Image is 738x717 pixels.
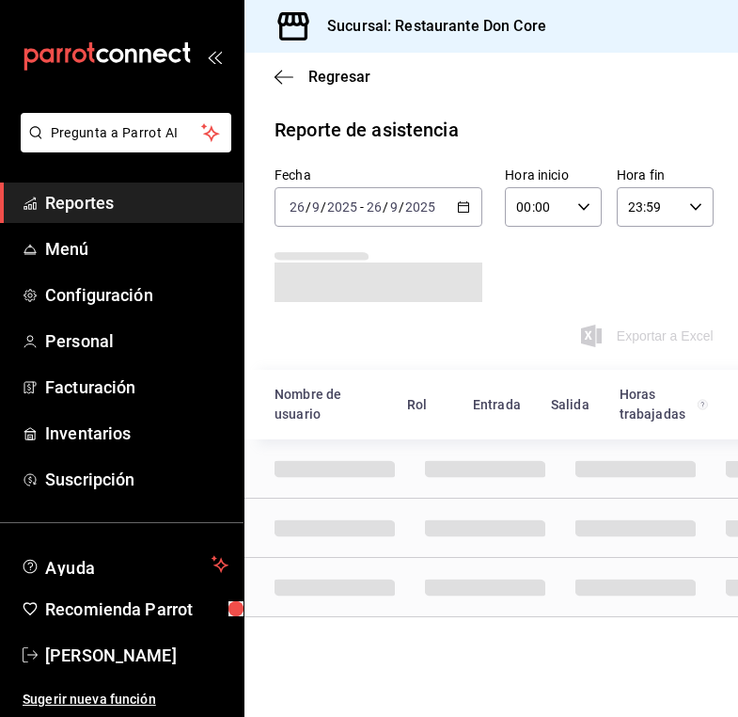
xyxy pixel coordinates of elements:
[404,199,436,215] input: ----
[51,123,202,143] span: Pregunta a Parrot AI
[275,168,482,182] label: Fecha
[23,690,228,709] span: Sugerir nueva función
[21,113,231,152] button: Pregunta a Parrot AI
[605,377,723,432] div: HeadCell
[275,68,370,86] button: Regresar
[259,377,392,432] div: HeadCell
[207,49,222,64] button: open_drawer_menu
[13,136,231,156] a: Pregunta a Parrot AI
[458,388,536,422] div: HeadCell
[560,566,711,609] div: Cell
[45,553,204,576] span: Ayuda
[259,447,410,490] div: Cell
[399,199,404,215] span: /
[45,190,228,215] span: Reportes
[45,374,228,400] span: Facturación
[312,15,546,38] h3: Sucursal: Restaurante Don Core
[275,116,459,144] div: Reporte de asistencia
[326,199,358,215] input: ----
[289,199,306,215] input: --
[45,421,228,446] span: Inventarios
[308,68,370,86] span: Regresar
[45,282,228,308] span: Configuración
[45,328,228,354] span: Personal
[244,370,738,617] div: Container
[536,388,605,422] div: HeadCell
[306,199,311,215] span: /
[360,199,364,215] span: -
[560,506,711,550] div: Cell
[45,236,228,262] span: Menú
[321,199,326,215] span: /
[366,199,383,215] input: --
[505,168,602,182] label: Hora inicio
[244,439,738,499] div: Row
[244,499,738,558] div: Row
[244,370,738,439] div: Head
[410,566,560,609] div: Cell
[560,447,711,490] div: Cell
[698,397,708,412] svg: El total de horas trabajadas por usuario es el resultado de la suma redondeada del registro de ho...
[244,558,738,617] div: Row
[259,566,410,609] div: Cell
[45,467,228,492] span: Suscripción
[410,447,560,490] div: Cell
[45,597,228,622] span: Recomienda Parrot
[392,388,458,422] div: HeadCell
[383,199,388,215] span: /
[389,199,399,215] input: --
[617,168,714,182] label: Hora fin
[45,643,228,668] span: [PERSON_NAME]
[311,199,321,215] input: --
[410,506,560,550] div: Cell
[259,506,410,550] div: Cell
